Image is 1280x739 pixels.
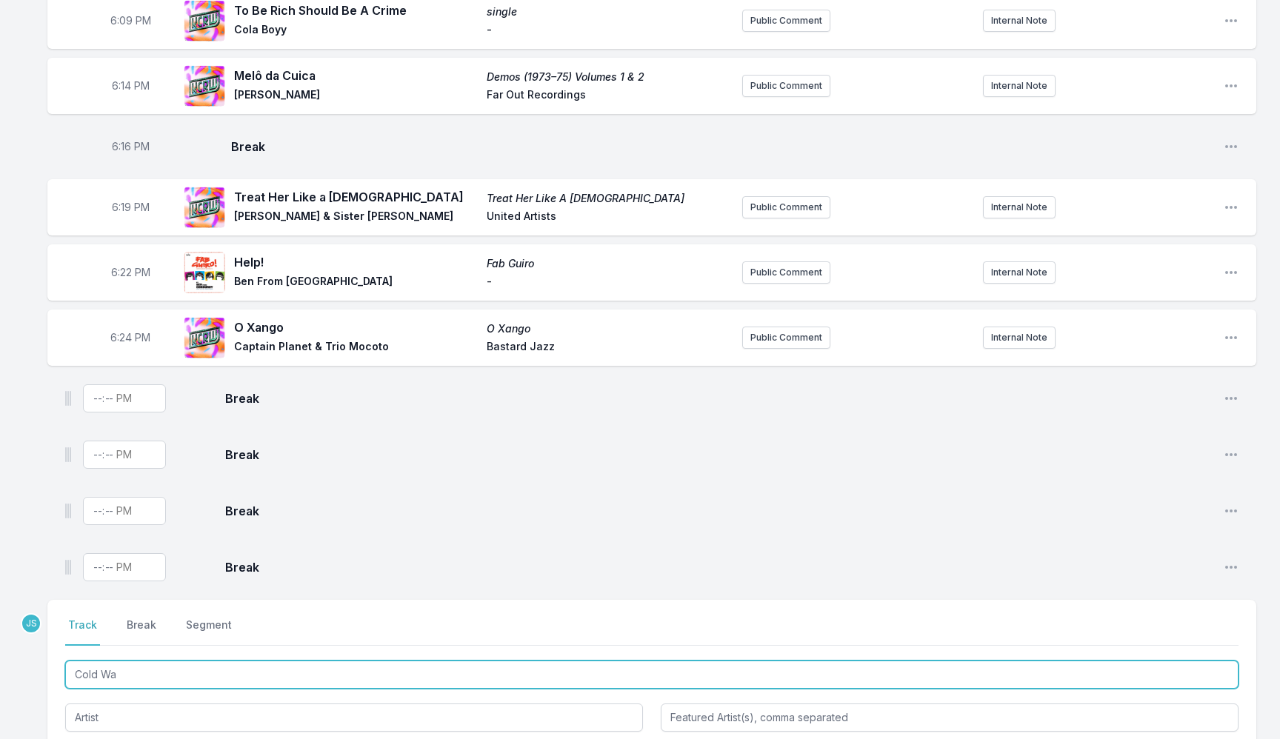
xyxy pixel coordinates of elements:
p: Jeremy Sole [21,613,41,634]
button: Internal Note [983,196,1056,218]
button: Open playlist item options [1224,78,1239,93]
img: Drag Handle [65,391,71,406]
span: - [487,22,730,40]
button: Internal Note [983,10,1056,32]
img: Demos (1973–75) Volumes 1 & 2 [184,65,225,107]
button: Open playlist item options [1224,200,1239,215]
img: Treat Her Like A Lady [184,187,225,228]
span: [PERSON_NAME] [234,87,478,105]
span: Timestamp [112,78,150,93]
span: Far Out Recordings [487,87,730,105]
span: Captain Planet & Trio Mocoto [234,339,478,357]
input: Featured Artist(s), comma separated [661,703,1239,732]
img: Drag Handle [65,447,71,462]
span: Timestamp [110,13,151,28]
button: Segment [183,618,235,646]
button: Open playlist item options [1224,504,1239,518]
span: [PERSON_NAME] & Sister [PERSON_NAME] [234,209,478,227]
button: Open playlist item options [1224,391,1239,406]
span: Fab Guiro [487,256,730,271]
input: Timestamp [83,497,166,525]
span: Bastard Jazz [487,339,730,357]
span: Break [225,558,1212,576]
span: To Be Rich Should Be A Crime [234,1,478,19]
span: single [487,4,730,19]
span: Break [231,138,1212,156]
button: Open playlist item options [1224,139,1239,154]
img: Drag Handle [65,504,71,518]
button: Open playlist item options [1224,330,1239,345]
span: Help! [234,253,478,271]
button: Open playlist item options [1224,265,1239,280]
button: Public Comment [742,196,830,218]
span: Break [225,389,1212,407]
span: Timestamp [112,200,150,215]
input: Artist [65,703,643,732]
span: Timestamp [112,139,150,154]
img: Fab Guiro [184,252,225,293]
span: Melô da Cuica [234,67,478,84]
span: Timestamp [110,330,150,345]
span: O Xango [487,321,730,336]
span: Break [225,446,1212,464]
span: Break [225,502,1212,520]
button: Public Comment [742,327,830,349]
input: Timestamp [83,441,166,469]
input: Timestamp [83,384,166,412]
button: Track [65,618,100,646]
button: Public Comment [742,10,830,32]
span: Treat Her Like a [DEMOGRAPHIC_DATA] [234,188,478,206]
img: O Xango [184,317,225,358]
button: Public Comment [742,261,830,284]
button: Public Comment [742,75,830,97]
span: - [487,274,730,292]
button: Open playlist item options [1224,13,1239,28]
span: United Artists [487,209,730,227]
img: Drag Handle [65,560,71,575]
span: Treat Her Like A [DEMOGRAPHIC_DATA] [487,191,730,206]
button: Open playlist item options [1224,447,1239,462]
span: Ben From [GEOGRAPHIC_DATA] [234,274,478,292]
span: Cola Boyy [234,22,478,40]
button: Internal Note [983,327,1056,349]
input: Track Title [65,661,1239,689]
button: Internal Note [983,261,1056,284]
span: Timestamp [111,265,150,280]
button: Open playlist item options [1224,560,1239,575]
button: Internal Note [983,75,1056,97]
span: Demos (1973–75) Volumes 1 & 2 [487,70,730,84]
span: O Xango [234,318,478,336]
button: Break [124,618,159,646]
input: Timestamp [83,553,166,581]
